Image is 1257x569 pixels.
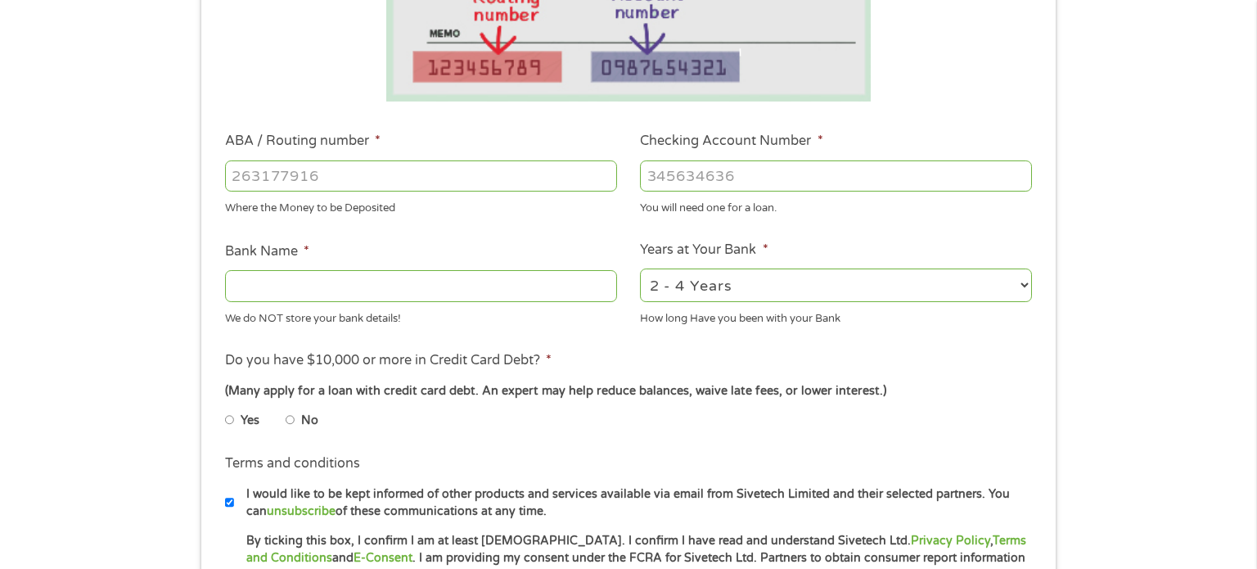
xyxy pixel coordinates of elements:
[640,133,822,150] label: Checking Account Number
[225,133,381,150] label: ABA / Routing number
[225,455,360,472] label: Terms and conditions
[234,485,1037,521] label: I would like to be kept informed of other products and services available via email from Sivetech...
[225,160,617,192] input: 263177916
[267,504,336,518] a: unsubscribe
[225,305,617,327] div: We do NOT store your bank details!
[640,195,1032,217] div: You will need one for a loan.
[301,412,318,430] label: No
[225,382,1032,400] div: (Many apply for a loan with credit card debt. An expert may help reduce balances, waive late fees...
[640,160,1032,192] input: 345634636
[911,534,990,548] a: Privacy Policy
[640,242,768,259] label: Years at Your Bank
[225,195,617,217] div: Where the Money to be Deposited
[225,243,309,260] label: Bank Name
[225,352,552,369] label: Do you have $10,000 or more in Credit Card Debt?
[241,412,259,430] label: Yes
[354,551,412,565] a: E-Consent
[640,305,1032,327] div: How long Have you been with your Bank
[246,534,1026,565] a: Terms and Conditions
